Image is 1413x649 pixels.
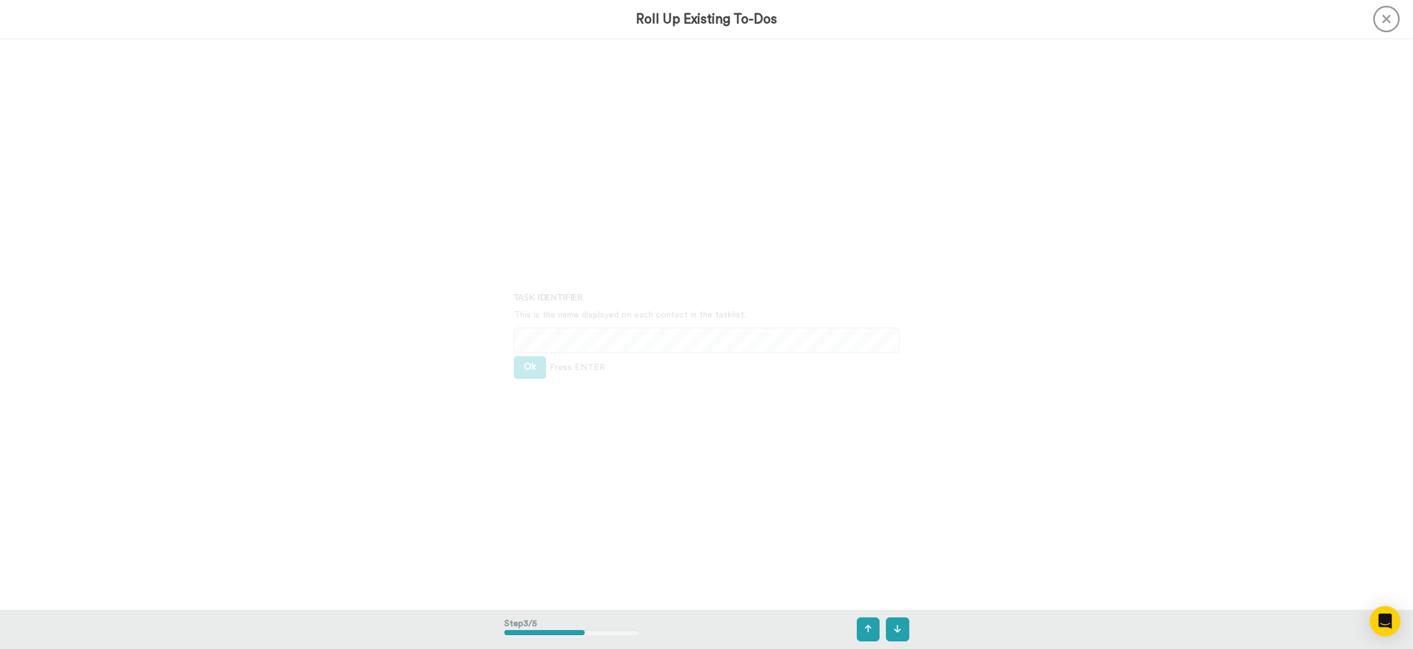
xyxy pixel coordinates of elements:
[524,362,536,371] span: Ok
[514,309,900,321] p: This is the name displayed on each contact in the tasklist.
[514,356,546,379] button: Ok
[636,12,777,27] h3: Roll Up Existing To-Dos
[1370,606,1400,636] div: Open Intercom Messenger
[549,361,605,374] span: Press ENTER
[504,611,639,648] div: Step 3 / 5
[514,292,900,302] h4: Task Identifier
